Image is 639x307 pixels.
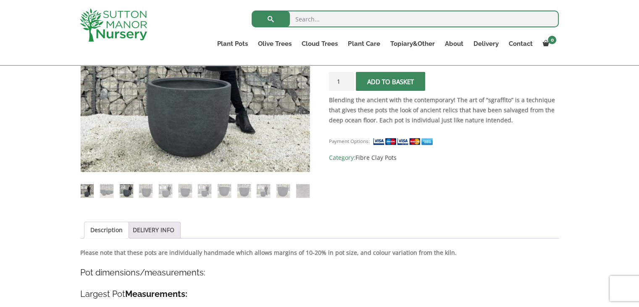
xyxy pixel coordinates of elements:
a: Topiary&Other [385,38,439,50]
img: The Egg Pot Fibre Clay Charcoal Plant Pots [81,184,94,198]
strong: Measurements: [125,289,187,299]
img: The Egg Pot Fibre Clay Charcoal Plant Pots - Image 10 [257,184,270,198]
input: Search... [252,11,559,27]
img: The Egg Pot Fibre Clay Charcoal Plant Pots - Image 3 [120,184,133,198]
img: The Egg Pot Fibre Clay Charcoal Plant Pots - Image 6 [179,184,192,198]
a: Delivery [468,38,503,50]
a: Cloud Trees [297,38,343,50]
input: Product quantity [329,72,354,91]
a: Plant Pots [212,38,253,50]
img: The Egg Pot Fibre Clay Charcoal Plant Pots - Image 9 [237,184,251,198]
h4: Largest Pot [80,288,559,301]
button: Add to basket [356,72,425,91]
a: Description [90,222,123,238]
a: 0 [537,38,559,50]
span: Category: [329,153,559,163]
img: The Egg Pot Fibre Clay Charcoal Plant Pots - Image 12 [296,184,310,198]
a: Plant Care [343,38,385,50]
span: 0 [548,36,556,44]
strong: Please note that these pots are individually handmade which allows margins of 10-20% in pot size,... [80,249,457,257]
img: The Egg Pot Fibre Clay Charcoal Plant Pots - Image 5 [159,184,172,198]
img: payment supported [373,137,436,146]
img: The Egg Pot Fibre Clay Charcoal Plant Pots - Image 11 [276,184,290,198]
img: The Egg Pot Fibre Clay Charcoal Plant Pots - Image 2 [100,184,113,198]
a: DELIVERY INFO [133,222,174,238]
a: Contact [503,38,537,50]
h4: Pot dimensions/measurements: [80,266,559,279]
img: logo [80,8,147,42]
a: Fibre Clay Pots [355,153,397,161]
img: The Egg Pot Fibre Clay Charcoal Plant Pots - Image 8 [218,184,231,198]
a: About [439,38,468,50]
img: The Egg Pot Fibre Clay Charcoal Plant Pots - Image 7 [198,184,211,198]
strong: Blending the ancient with the contemporary! The art of “sgraffito” is a technique that gives thes... [329,96,555,124]
small: Payment Options: [329,138,370,144]
img: The Egg Pot Fibre Clay Charcoal Plant Pots - Image 4 [139,184,153,198]
a: Olive Trees [253,38,297,50]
